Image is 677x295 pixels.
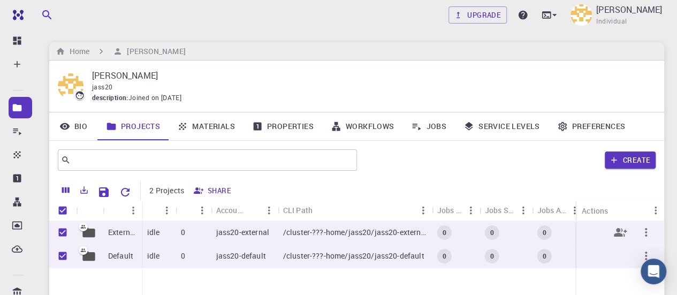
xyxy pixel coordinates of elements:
[158,202,176,219] button: Menu
[169,112,244,140] a: Materials
[437,200,462,221] div: Jobs Total
[538,228,550,237] span: 0
[244,112,322,140] a: Properties
[191,182,235,199] button: Share
[570,4,592,26] img: Jasveer Singh
[480,200,532,221] div: Jobs Subm.
[181,202,198,219] button: Sort
[149,185,184,196] p: 2 Projects
[128,93,181,103] span: Joined on [DATE]
[596,16,627,27] span: Individual
[92,93,128,103] span: description :
[49,112,97,140] a: Bio
[402,112,455,140] a: Jobs
[21,7,60,17] span: Support
[216,251,266,261] p: jass20-default
[549,112,634,140] a: Preferences
[244,202,261,219] button: Sort
[97,112,169,140] a: Projects
[123,46,185,57] h6: [PERSON_NAME]
[103,200,142,221] div: Name
[537,200,566,221] div: Jobs Active
[92,69,647,82] p: [PERSON_NAME]
[125,202,142,219] button: Menu
[211,200,278,221] div: Accounting slug
[147,202,164,219] button: Sort
[216,200,244,221] div: Accounting slug
[455,112,549,140] a: Service Levels
[108,202,125,219] button: Sort
[176,200,211,221] div: Shared
[65,46,89,57] h6: Home
[322,112,403,140] a: Workflows
[485,200,515,221] div: Jobs Subm.
[283,251,424,261] p: /cluster-???-home/jass20/jass20-default
[93,181,115,203] button: Save Explorer Settings
[147,227,160,238] p: idle
[57,181,75,199] button: Columns
[108,251,133,261] p: Default
[438,228,450,237] span: 0
[432,200,480,221] div: Jobs Total
[607,220,633,245] button: Share
[515,202,532,219] button: Menu
[147,251,160,261] p: idle
[538,252,550,261] span: 0
[181,227,185,238] p: 0
[54,46,188,57] nav: breadcrumb
[438,252,450,261] span: 0
[596,3,662,16] p: [PERSON_NAME]
[115,181,136,203] button: Reset Explorer Settings
[216,227,269,238] p: jass20-external
[566,202,583,219] button: Menu
[415,202,432,219] button: Menu
[647,202,664,219] button: Menu
[462,202,480,219] button: Menu
[448,6,507,24] a: Upgrade
[283,200,313,221] div: CLI Path
[485,228,498,237] span: 0
[76,200,103,221] div: Icon
[485,252,498,261] span: 0
[181,251,185,261] p: 0
[142,200,176,221] div: Status
[532,200,583,221] div: Jobs Active
[261,202,278,219] button: Menu
[605,152,656,169] button: Create
[576,200,664,221] div: Actions
[92,82,112,91] span: jass20
[108,227,136,238] p: External
[9,10,24,20] img: logo
[75,181,93,199] button: Export
[641,259,666,284] div: Open Intercom Messenger
[194,202,211,219] button: Menu
[582,200,608,221] div: Actions
[278,200,432,221] div: CLI Path
[283,227,427,238] p: /cluster-???-home/jass20/jass20-external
